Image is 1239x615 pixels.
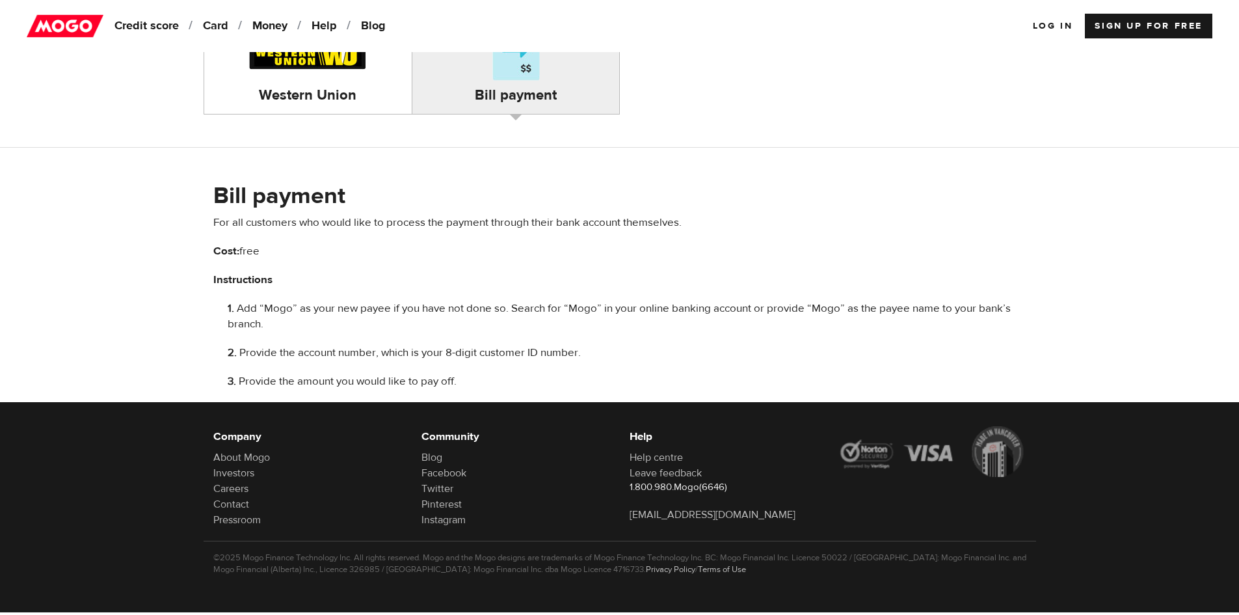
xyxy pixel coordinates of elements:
[213,273,273,287] b: Instructions
[213,498,249,511] a: Contact
[630,467,702,480] a: Leave feedback
[27,14,103,38] img: mogo_logo-11ee424be714fa7cbb0f0f49df9e16ec.png
[698,564,746,575] a: Terms of Use
[213,243,1026,259] p: free
[213,429,402,444] h6: Company
[630,429,818,444] h6: Help
[213,482,248,495] a: Careers
[838,426,1026,477] img: legal-icons-92a2ffecb4d32d839781d1b4e4802d7b.png
[198,14,246,38] a: Card
[213,552,1026,575] p: ©2025 Mogo Finance Technology Inc. All rights reserved. Mogo and the Mogo designs are trademarks ...
[630,508,795,521] a: [EMAIL_ADDRESS][DOMAIN_NAME]
[421,429,610,444] h6: Community
[412,86,619,104] h4: Bill payment
[630,481,818,494] p: 1.800.980.Mogo(6646)
[421,513,466,526] a: Instagram
[421,451,442,464] a: Blog
[1085,14,1212,38] a: Sign up for Free
[1033,14,1073,38] a: Log In
[421,467,466,480] a: Facebook
[204,86,412,104] h4: Western Union
[307,14,355,38] a: Help
[646,564,695,575] a: Privacy Policy
[630,451,683,464] a: Help centre
[421,482,453,495] a: Twitter
[213,513,261,526] a: Pressroom
[239,346,581,360] span: Provide the account number, which is your 8-digit customer ID number.
[213,244,239,258] b: Cost:
[213,182,1026,210] h2: Bill payment
[110,14,197,38] a: Credit score
[421,498,462,511] a: Pinterest
[213,467,254,480] a: Investors
[228,301,1011,331] span: Add “Mogo” as your new payee if you have not done so. Search for “Mogo” in your online banking ac...
[248,14,306,38] a: Money
[213,215,1026,230] p: For all customers who would like to process the payment through their bank account themselves.
[213,451,270,464] a: About Mogo
[356,14,400,38] a: Blog
[239,374,457,389] span: Provide the amount you would like to pay off.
